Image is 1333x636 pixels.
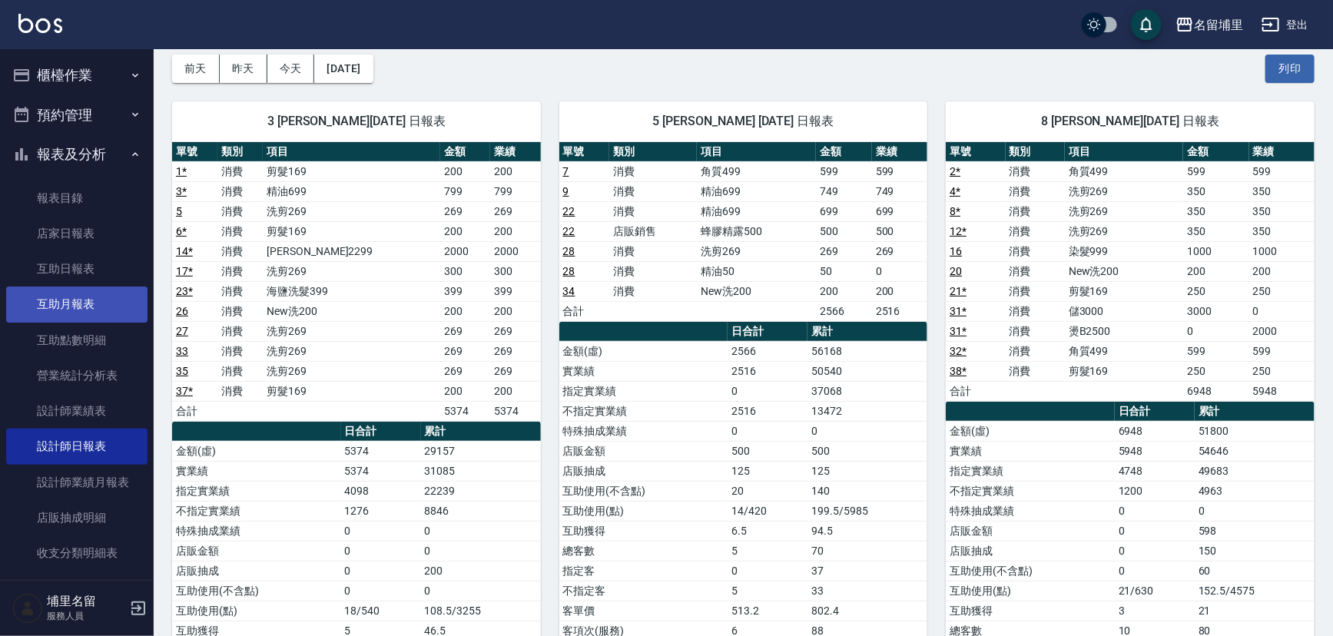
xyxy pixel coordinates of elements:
td: 消費 [1006,161,1065,181]
td: 燙B2500 [1065,321,1183,341]
td: 18/540 [341,601,421,621]
td: 精油699 [697,201,816,221]
td: 199.5/5985 [807,501,927,521]
a: 26 [176,305,188,317]
td: 350 [1249,201,1315,221]
td: 749 [816,181,871,201]
td: 599 [1183,341,1248,361]
th: 日合計 [341,422,421,442]
td: 269 [490,341,540,361]
td: 0 [341,581,421,601]
td: 剪髮169 [263,161,440,181]
td: 實業績 [946,441,1115,461]
td: 0 [421,581,541,601]
td: 0 [872,261,927,281]
button: 昨天 [220,55,267,83]
a: 5 [176,205,182,217]
th: 單號 [559,142,610,162]
table: a dense table [172,142,541,422]
td: 消費 [217,341,263,361]
td: 消費 [217,261,263,281]
td: 599 [1249,341,1315,361]
button: 列印 [1265,55,1315,83]
td: 14/420 [728,501,807,521]
td: 500 [816,221,871,241]
button: [DATE] [314,55,373,83]
td: 29157 [421,441,541,461]
td: 0 [1249,301,1315,321]
a: 27 [176,325,188,337]
td: 染髮999 [1065,241,1183,261]
td: 200 [490,301,540,321]
td: New洗200 [1065,261,1183,281]
td: 5 [728,541,807,561]
td: 消費 [217,301,263,321]
td: 399 [490,281,540,301]
td: 5948 [1249,381,1315,401]
td: 蜂膠精露500 [697,221,816,241]
td: 5374 [341,461,421,481]
td: 4098 [341,481,421,501]
td: 70 [807,541,927,561]
td: 消費 [217,321,263,341]
button: 客戶管理 [6,577,148,617]
td: 消費 [217,181,263,201]
td: 剪髮169 [263,221,440,241]
th: 項目 [697,142,816,162]
td: 1276 [341,501,421,521]
td: 108.5/3255 [421,601,541,621]
td: 598 [1195,521,1315,541]
td: 消費 [217,381,263,401]
td: 250 [1249,361,1315,381]
td: 0 [1195,501,1315,521]
td: 3000 [1183,301,1248,321]
td: 37 [807,561,927,581]
td: 200 [440,381,490,401]
button: 登出 [1255,11,1315,39]
button: 櫃檯作業 [6,55,148,95]
a: 35 [176,365,188,377]
td: 0 [1115,501,1195,521]
td: 互助使用(點) [946,581,1115,601]
td: 精油50 [697,261,816,281]
td: 125 [728,461,807,481]
td: 4748 [1115,461,1195,481]
td: 消費 [609,241,697,261]
td: 500 [872,221,927,241]
td: 799 [440,181,490,201]
a: 設計師業績表 [6,393,148,429]
td: 消費 [1006,201,1065,221]
th: 累計 [421,422,541,442]
td: 599 [816,161,871,181]
td: 269 [490,201,540,221]
th: 單號 [172,142,217,162]
td: 749 [872,181,927,201]
td: 200 [1249,261,1315,281]
td: 剪髮169 [1065,361,1183,381]
td: 5374 [341,441,421,461]
th: 金額 [440,142,490,162]
a: 收支分類明細表 [6,535,148,571]
th: 業績 [1249,142,1315,162]
td: 精油699 [263,181,440,201]
td: 0 [341,541,421,561]
td: 店販銷售 [609,221,697,241]
td: 洗剪269 [263,321,440,341]
td: 37068 [807,381,927,401]
th: 業績 [490,142,540,162]
button: 名留埔里 [1169,9,1249,41]
a: 營業統計分析表 [6,358,148,393]
td: 200 [440,301,490,321]
a: 28 [563,265,575,277]
td: 699 [872,201,927,221]
td: 特殊抽成業績 [946,501,1115,521]
td: 200 [440,221,490,241]
td: 350 [1183,221,1248,241]
td: 角質499 [697,161,816,181]
td: 洗剪269 [697,241,816,261]
td: 消費 [1006,221,1065,241]
td: 269 [490,361,540,381]
td: 300 [490,261,540,281]
td: 消費 [217,361,263,381]
td: 實業績 [559,361,728,381]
